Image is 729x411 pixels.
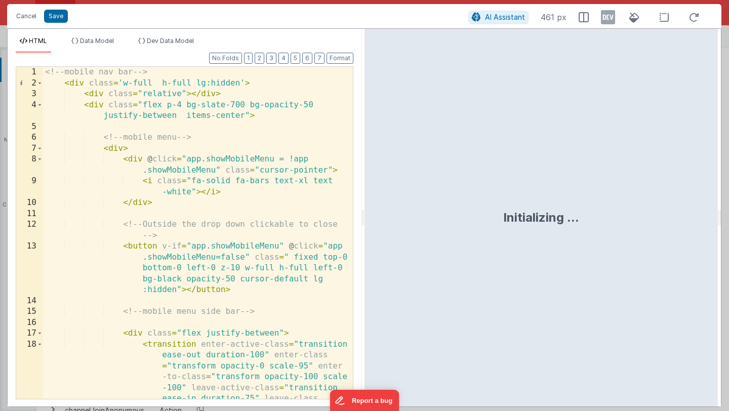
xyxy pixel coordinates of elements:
[16,296,43,307] div: 14
[16,100,43,121] div: 4
[16,241,43,296] div: 13
[29,37,47,45] span: HTML
[330,390,399,411] iframe: Marker.io feedback button
[244,53,253,64] button: 1
[44,10,68,23] button: Save
[80,37,114,45] span: Data Model
[16,89,43,100] div: 3
[16,143,43,154] div: 7
[314,53,325,64] button: 7
[16,219,43,241] div: 12
[291,53,300,64] button: 5
[541,11,566,23] span: 461 px
[302,53,312,64] button: 6
[209,53,242,64] button: No Folds
[16,176,43,197] div: 9
[16,306,43,317] div: 15
[266,53,276,64] button: 3
[255,53,264,64] button: 2
[11,9,42,23] button: Cancel
[16,197,43,209] div: 10
[16,132,43,143] div: 6
[16,154,43,176] div: 8
[468,11,529,24] button: AI Assistant
[327,53,353,64] button: Format
[485,13,525,21] span: AI Assistant
[503,210,579,226] div: Initializing ...
[147,37,194,45] span: Dev Data Model
[16,317,43,328] div: 16
[16,209,43,220] div: 11
[16,328,43,339] div: 17
[278,53,289,64] button: 4
[16,67,43,78] div: 1
[16,78,43,89] div: 2
[16,121,43,133] div: 5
